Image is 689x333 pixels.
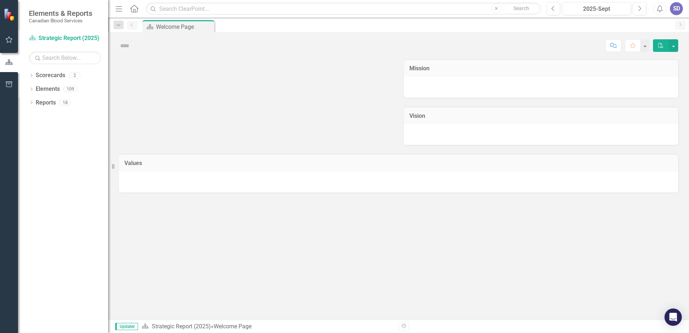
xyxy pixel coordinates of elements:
[562,2,631,15] button: 2025-Sept
[409,65,673,72] h3: Mission
[115,323,138,330] span: Updater
[565,5,628,13] div: 2025-Sept
[142,323,393,331] div: »
[59,99,71,106] div: 18
[36,71,65,80] a: Scorecards
[119,40,130,52] img: Not Defined
[514,5,529,11] span: Search
[152,323,211,330] a: Strategic Report (2025)
[156,22,213,31] div: Welcome Page
[36,99,56,107] a: Reports
[29,9,92,18] span: Elements & Reports
[670,2,683,15] button: SD
[69,72,80,79] div: 2
[146,3,541,15] input: Search ClearPoint...
[503,4,539,14] button: Search
[36,85,60,93] a: Elements
[664,308,682,326] div: Open Intercom Messenger
[29,34,101,43] a: Strategic Report (2025)
[214,323,252,330] div: Welcome Page
[63,86,77,92] div: 109
[4,8,16,21] img: ClearPoint Strategy
[29,18,92,23] small: Canadian Blood Services
[409,113,673,119] h3: Vision
[124,160,673,166] h3: Values
[29,52,101,64] input: Search Below...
